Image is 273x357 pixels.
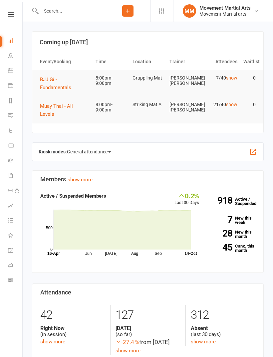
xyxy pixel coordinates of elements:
[40,193,106,199] strong: Active / Suspended Members
[40,339,65,345] a: show more
[8,139,23,154] a: Product Sales
[203,70,240,86] td: 7/40
[191,325,255,338] div: (last 30 days)
[209,243,232,252] strong: 45
[226,102,237,107] a: show
[40,39,256,46] h3: Coming up [DATE]
[174,192,199,199] div: 0.2%
[209,196,232,205] strong: 918
[209,244,255,253] a: 45Canx. this month
[209,215,232,224] strong: 7
[8,273,23,288] a: Class kiosk mode
[40,305,105,325] div: 42
[40,325,105,338] div: (in session)
[93,97,130,118] td: 8:00pm-9:00pm
[67,146,111,157] span: General attendance
[166,70,203,91] td: [PERSON_NAME] [PERSON_NAME]
[39,149,67,154] strong: Kiosk modes:
[40,325,105,331] strong: Right Now
[166,97,203,118] td: [PERSON_NAME] [PERSON_NAME]
[40,176,255,183] h3: Members
[116,339,139,345] span: -27.4 %
[116,325,180,331] strong: [DATE]
[240,53,259,70] th: Waitlist
[116,338,180,347] div: from [DATE]
[8,244,23,259] a: General attendance kiosk mode
[240,70,259,86] td: 0
[40,76,90,91] button: BJJ Gi - Fundamentals
[8,199,23,214] a: Assessments
[8,94,23,109] a: Reports
[206,192,260,211] a: 918Active / Suspended
[174,192,199,206] div: Last 30 Days
[183,4,196,18] div: MM
[116,305,180,325] div: 127
[209,230,255,239] a: 28New this month
[93,53,130,70] th: Time
[8,79,23,94] a: Payments
[203,97,240,112] td: 21/40
[40,103,73,117] span: Muay Thai - All Levels
[203,53,240,70] th: Attendees
[209,216,255,225] a: 7New this week
[8,259,23,273] a: Roll call kiosk mode
[8,34,23,49] a: Dashboard
[240,97,259,112] td: 0
[199,11,251,17] div: Movement Martial arts
[199,5,251,11] div: Movement Martial Arts
[68,177,93,183] a: show more
[209,229,232,238] strong: 28
[130,53,166,70] th: Location
[40,102,90,118] button: Muay Thai - All Levels
[39,6,105,16] input: Search...
[8,64,23,79] a: Calendar
[93,70,130,91] td: 8:00pm-9:00pm
[191,339,216,345] a: show more
[226,75,237,81] a: show
[116,325,180,338] div: (so far)
[191,305,255,325] div: 312
[37,53,93,70] th: Event/Booking
[40,77,71,90] span: BJJ Gi - Fundamentals
[166,53,203,70] th: Trainer
[40,289,255,296] h3: Attendance
[130,97,166,112] td: Striking Mat A
[130,70,166,86] td: Grappling Mat
[8,229,23,244] a: What's New
[191,325,255,331] strong: Absent
[8,49,23,64] a: People
[116,348,140,354] a: show more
